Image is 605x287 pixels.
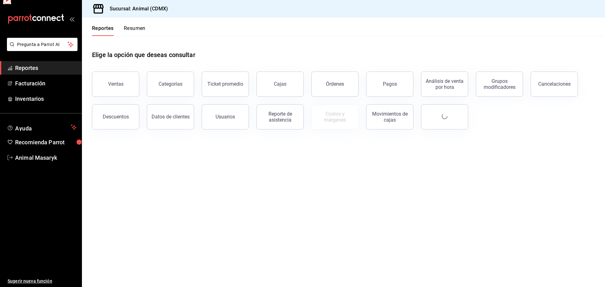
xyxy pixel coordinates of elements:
div: Datos de clientes [152,114,190,120]
button: Contrata inventarios para ver este reporte [311,104,359,129]
button: Pregunta a Parrot AI [7,38,78,51]
span: Pregunta a Parrot AI [17,41,68,48]
button: Datos de clientes [147,104,194,129]
span: Sugerir nueva función [8,278,77,284]
div: Reporte de asistencia [261,111,300,123]
span: Ayuda [15,123,68,131]
button: Movimientos de cajas [366,104,413,129]
a: Pregunta a Parrot AI [4,46,78,52]
button: Análisis de venta por hora [421,72,468,97]
div: Análisis de venta por hora [425,78,464,90]
button: Reportes [92,25,114,36]
button: Usuarios [202,104,249,129]
button: Categorías [147,72,194,97]
span: Reportes [15,64,77,72]
div: Cancelaciones [538,81,571,87]
span: Recomienda Parrot [15,138,77,146]
button: Resumen [124,25,146,36]
div: Descuentos [103,114,129,120]
div: Pagos [383,81,397,87]
button: Pagos [366,72,413,97]
div: navigation tabs [92,25,146,36]
button: Órdenes [311,72,359,97]
div: Categorías [158,81,182,87]
h1: Elige la opción que deseas consultar [92,50,195,60]
div: Usuarios [216,114,235,120]
button: Reporte de asistencia [256,104,304,129]
span: Inventarios [15,95,77,103]
div: Cajas [274,80,287,88]
div: Grupos modificadores [480,78,519,90]
button: Ticket promedio [202,72,249,97]
button: Ventas [92,72,139,97]
button: Grupos modificadores [476,72,523,97]
div: Costos y márgenes [315,111,354,123]
button: Descuentos [92,104,139,129]
a: Cajas [256,72,304,97]
div: Movimientos de cajas [370,111,409,123]
button: open_drawer_menu [69,16,74,21]
div: Ventas [108,81,124,87]
span: Facturación [15,79,77,88]
div: Ticket promedio [207,81,243,87]
h3: Sucursal: Animal (CDMX) [105,5,168,13]
span: Animal Masaryk [15,153,77,162]
div: Órdenes [326,81,344,87]
button: Cancelaciones [531,72,578,97]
